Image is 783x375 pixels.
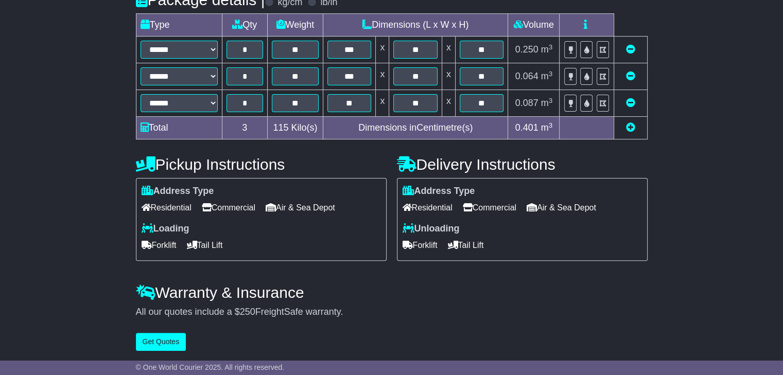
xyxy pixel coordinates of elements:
h4: Delivery Instructions [397,156,648,173]
td: x [442,63,455,90]
a: Remove this item [626,44,635,55]
span: Tail Lift [448,237,484,253]
span: 0.401 [515,122,538,133]
label: Address Type [142,186,214,197]
td: x [376,63,389,90]
span: Commercial [202,200,255,216]
td: Kilo(s) [267,117,323,139]
span: Air & Sea Depot [266,200,335,216]
span: 0.087 [515,98,538,108]
td: Type [136,14,222,37]
button: Get Quotes [136,333,186,351]
td: x [376,90,389,117]
span: 250 [240,307,255,317]
span: m [541,98,553,108]
td: 3 [222,117,267,139]
span: 115 [273,122,288,133]
span: m [541,44,553,55]
td: Qty [222,14,267,37]
sup: 3 [549,97,553,104]
td: Volume [508,14,560,37]
td: Weight [267,14,323,37]
div: All our quotes include a $ FreightSafe warranty. [136,307,648,318]
span: Commercial [463,200,516,216]
label: Address Type [403,186,475,197]
sup: 3 [549,70,553,78]
a: Remove this item [626,98,635,108]
span: Forklift [142,237,177,253]
span: 0.064 [515,71,538,81]
span: 0.250 [515,44,538,55]
td: x [442,90,455,117]
label: Unloading [403,223,460,235]
td: x [442,37,455,63]
span: Tail Lift [187,237,223,253]
span: Forklift [403,237,438,253]
h4: Warranty & Insurance [136,284,648,301]
a: Add new item [626,122,635,133]
span: Residential [403,200,453,216]
span: m [541,122,553,133]
td: Dimensions (L x W x H) [323,14,508,37]
span: Residential [142,200,192,216]
td: x [376,37,389,63]
sup: 3 [549,121,553,129]
span: m [541,71,553,81]
sup: 3 [549,43,553,51]
span: Air & Sea Depot [527,200,596,216]
td: Dimensions in Centimetre(s) [323,117,508,139]
h4: Pickup Instructions [136,156,387,173]
label: Loading [142,223,189,235]
a: Remove this item [626,71,635,81]
td: Total [136,117,222,139]
span: © One World Courier 2025. All rights reserved. [136,363,285,371]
